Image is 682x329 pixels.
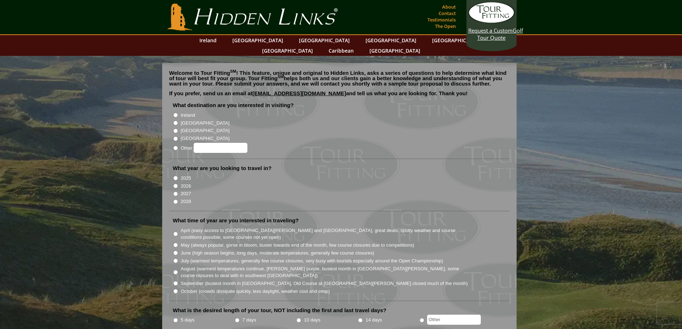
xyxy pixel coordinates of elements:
[440,2,458,12] a: About
[437,8,458,18] a: Contact
[427,315,481,325] input: Other
[181,127,229,134] label: [GEOGRAPHIC_DATA]
[366,316,382,324] label: 14 days
[181,190,191,197] label: 2027
[196,35,220,45] a: Ireland
[181,265,469,279] label: August (warmest temperatures continue, [PERSON_NAME] purple, busiest month in [GEOGRAPHIC_DATA][P...
[366,45,424,56] a: [GEOGRAPHIC_DATA]
[169,70,509,86] p: Welcome to Tour Fitting ! This feature, unique and original to Hidden Links, asks a series of que...
[433,21,458,31] a: The Open
[181,112,195,119] label: Ireland
[181,242,414,249] label: May (always popular, gorse in bloom, busier towards end of the month, few course closures due to ...
[278,74,284,79] sup: SM
[304,316,320,324] label: 10 days
[468,27,513,34] span: Request a Custom
[181,316,195,324] label: 5 days
[181,198,191,205] label: 2028
[181,250,374,257] label: June (high season begins, long days, moderate temperatures, generally few course closures)
[252,90,346,96] a: [EMAIL_ADDRESS][DOMAIN_NAME]
[173,217,299,224] label: What time of year are you interested in traveling?
[181,227,469,241] label: April (easy access to [GEOGRAPHIC_DATA][PERSON_NAME] and [GEOGRAPHIC_DATA], great deals, spotty w...
[258,45,316,56] a: [GEOGRAPHIC_DATA]
[173,307,387,314] label: What is the desired length of your tour, NOT including the first and last travel days?
[181,175,191,182] label: 2025
[229,35,287,45] a: [GEOGRAPHIC_DATA]
[242,316,256,324] label: 7 days
[295,35,353,45] a: [GEOGRAPHIC_DATA]
[194,143,247,153] input: Other:
[181,183,191,190] label: 2026
[181,288,330,295] label: October (crowds dissipate quickly, less daylight, weather cool and crisp)
[173,102,294,109] label: What destination are you interested in visiting?
[181,257,443,265] label: July (warmest temperatures, generally few course closures, very busy with tourists especially aro...
[181,280,468,287] label: September (busiest month in [GEOGRAPHIC_DATA], Old Course at [GEOGRAPHIC_DATA][PERSON_NAME] close...
[325,45,357,56] a: Caribbean
[181,120,229,127] label: [GEOGRAPHIC_DATA]
[230,69,236,73] sup: SM
[426,15,458,25] a: Testimonials
[468,2,515,41] a: Request a CustomGolf Tour Quote
[181,143,247,153] label: Other:
[181,135,229,142] label: [GEOGRAPHIC_DATA]
[362,35,420,45] a: [GEOGRAPHIC_DATA]
[169,91,509,101] p: If you prefer, send us an email at and tell us what you are looking for. Thank you!
[173,165,272,172] label: What year are you looking to travel in?
[429,35,487,45] a: [GEOGRAPHIC_DATA]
